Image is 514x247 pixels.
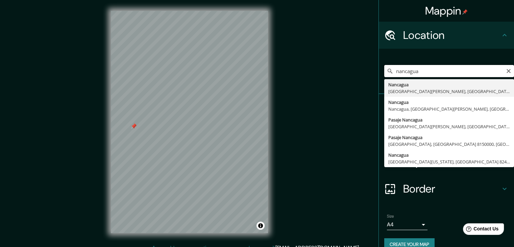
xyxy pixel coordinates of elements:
div: Style [379,121,514,148]
canvas: Map [111,11,268,233]
div: [GEOGRAPHIC_DATA][US_STATE], [GEOGRAPHIC_DATA] 8240000, [GEOGRAPHIC_DATA] [388,158,510,165]
img: pin-icon.png [462,9,468,15]
button: Toggle attribution [256,222,265,230]
iframe: Help widget launcher [454,221,507,240]
div: Pasaje Nancagua [388,134,510,141]
button: Clear [506,67,511,74]
div: Nancagua [388,81,510,88]
div: Nancagua, [GEOGRAPHIC_DATA][PERSON_NAME], [GEOGRAPHIC_DATA] [388,106,510,112]
div: A4 [387,219,427,230]
h4: Border [403,182,500,196]
div: Border [379,175,514,202]
div: Location [379,22,514,49]
div: [GEOGRAPHIC_DATA][PERSON_NAME], [GEOGRAPHIC_DATA] [388,88,510,95]
label: Size [387,214,394,219]
h4: Location [403,28,500,42]
div: [GEOGRAPHIC_DATA], [GEOGRAPHIC_DATA] 8150000, [GEOGRAPHIC_DATA] [388,141,510,148]
h4: Layout [403,155,500,169]
div: Pins [379,94,514,121]
div: Pasaje Nancagua [388,116,510,123]
input: Pick your city or area [384,65,514,77]
div: [GEOGRAPHIC_DATA][PERSON_NAME], [GEOGRAPHIC_DATA][PERSON_NAME] 3070000, [GEOGRAPHIC_DATA] [388,123,510,130]
div: Nancagua [388,99,510,106]
div: Nancagua [388,152,510,158]
h4: Mappin [425,4,468,18]
div: Layout [379,148,514,175]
